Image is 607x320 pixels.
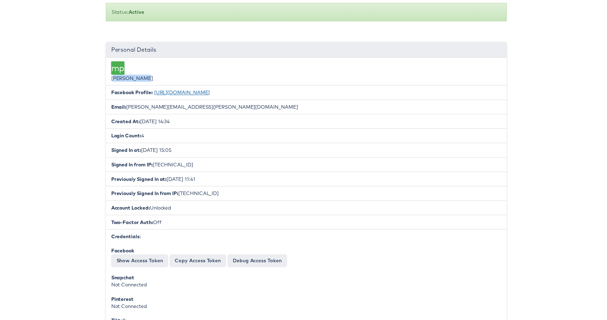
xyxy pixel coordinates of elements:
li: Off [104,217,508,232]
a: [URL][DOMAIN_NAME] [153,90,209,97]
b: Facebook [109,250,133,256]
b: Signed In at: [109,148,140,155]
li: [DATE] 15:05 [104,144,508,159]
li: Unlocked [104,202,508,217]
button: Show Access Token [109,256,167,269]
b: Snapchat [109,277,133,283]
b: Signed In from IP: [109,163,151,169]
div: mp [109,62,123,75]
b: Email: [109,105,125,111]
b: Active [127,9,143,16]
div: Status: [104,3,508,22]
button: Copy Access Token [168,256,225,269]
b: Previously Signed In from IP: [109,192,177,198]
li: 4 [104,130,508,144]
b: Pinterest [109,298,132,305]
li: [PERSON_NAME] [104,58,508,86]
b: Account Locked: [109,206,148,213]
div: Not Connected [109,298,503,312]
b: Two-Factor Auth: [109,221,152,227]
b: Previously Signed In at: [109,177,165,184]
div: Personal Details [104,43,508,58]
b: Facebook Profile: [109,90,151,97]
li: [DATE] 11:41 [104,173,508,188]
li: [DATE] 14:34 [104,115,508,130]
li: [TECHNICAL_ID] [104,159,508,173]
b: Credentials [109,235,138,242]
a: Debug Access Token [227,256,287,269]
li: [TECHNICAL_ID] [104,188,508,202]
b: Created At: [109,119,139,126]
li: [PERSON_NAME][EMAIL_ADDRESS][PERSON_NAME][DOMAIN_NAME] [104,101,508,115]
div: Not Connected [109,276,503,291]
b: Login Count: [109,134,140,140]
